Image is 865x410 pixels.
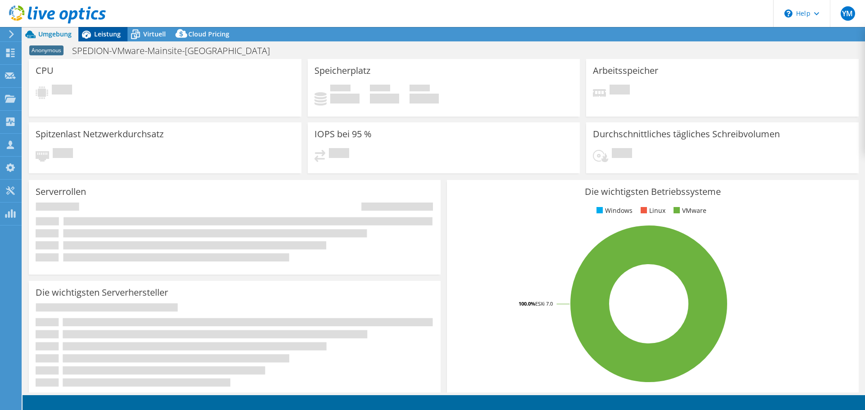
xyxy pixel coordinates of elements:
[68,46,284,56] h1: SPEDION-VMware-Mainsite-[GEOGRAPHIC_DATA]
[314,129,372,139] h3: IOPS bei 95 %
[188,30,229,38] span: Cloud Pricing
[593,129,780,139] h3: Durchschnittliches tägliches Schreibvolumen
[410,94,439,104] h4: 0 GiB
[454,187,852,197] h3: Die wichtigsten Betriebssysteme
[330,94,360,104] h4: 0 GiB
[36,288,168,297] h3: Die wichtigsten Serverhersteller
[53,148,73,160] span: Ausstehend
[612,148,632,160] span: Ausstehend
[38,30,72,38] span: Umgebung
[519,300,535,307] tspan: 100.0%
[329,148,349,160] span: Ausstehend
[36,187,86,197] h3: Serverrollen
[94,30,121,38] span: Leistung
[314,66,370,76] h3: Speicherplatz
[841,6,855,21] span: YM
[638,206,665,216] li: Linux
[36,66,54,76] h3: CPU
[29,45,64,55] span: Anonymous
[671,206,706,216] li: VMware
[594,206,633,216] li: Windows
[410,85,430,94] span: Insgesamt
[143,30,166,38] span: Virtuell
[370,85,390,94] span: Verfügbar
[52,85,72,97] span: Ausstehend
[36,129,164,139] h3: Spitzenlast Netzwerkdurchsatz
[535,300,553,307] tspan: ESXi 7.0
[370,94,399,104] h4: 0 GiB
[784,9,792,18] svg: \n
[610,85,630,97] span: Ausstehend
[330,85,351,94] span: Belegt
[593,66,658,76] h3: Arbeitsspeicher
